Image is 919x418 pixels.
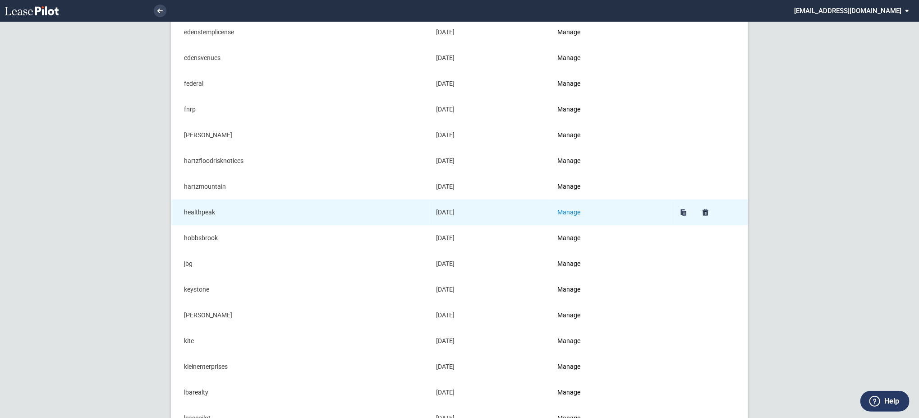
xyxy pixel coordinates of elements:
[558,260,581,267] a: Manage
[678,206,690,219] a: Duplicate healthpeak
[171,174,430,200] td: hartzmountain
[558,363,581,370] a: Manage
[430,251,551,277] td: [DATE]
[558,157,581,164] a: Manage
[558,106,581,113] a: Manage
[171,97,430,122] td: fnrp
[558,131,581,139] a: Manage
[171,200,430,225] td: healthpeak
[430,328,551,354] td: [DATE]
[171,251,430,277] td: jbg
[430,148,551,174] td: [DATE]
[171,354,430,380] td: kleinenterprises
[171,148,430,174] td: hartzfloodrisknotices
[558,337,581,344] a: Manage
[171,122,430,148] td: [PERSON_NAME]
[171,302,430,328] td: [PERSON_NAME]
[171,45,430,71] td: edensvenues
[558,183,581,190] a: Manage
[558,28,581,36] a: Manage
[558,311,581,319] a: Manage
[699,206,712,219] a: Delete healthpeak
[430,45,551,71] td: [DATE]
[430,380,551,405] td: [DATE]
[558,209,581,216] a: Manage
[430,71,551,97] td: [DATE]
[558,54,581,61] a: Manage
[430,97,551,122] td: [DATE]
[430,122,551,148] td: [DATE]
[171,19,430,45] td: edenstemplicense
[558,389,581,396] a: Manage
[430,277,551,302] td: [DATE]
[860,391,910,412] button: Help
[171,225,430,251] td: hobbsbrook
[430,200,551,225] td: [DATE]
[430,19,551,45] td: [DATE]
[558,286,581,293] a: Manage
[558,234,581,242] a: Manage
[430,225,551,251] td: [DATE]
[884,395,899,407] label: Help
[430,174,551,200] td: [DATE]
[171,380,430,405] td: lbarealty
[171,328,430,354] td: kite
[430,354,551,380] td: [DATE]
[430,302,551,328] td: [DATE]
[558,80,581,87] a: Manage
[171,71,430,97] td: federal
[171,277,430,302] td: keystone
